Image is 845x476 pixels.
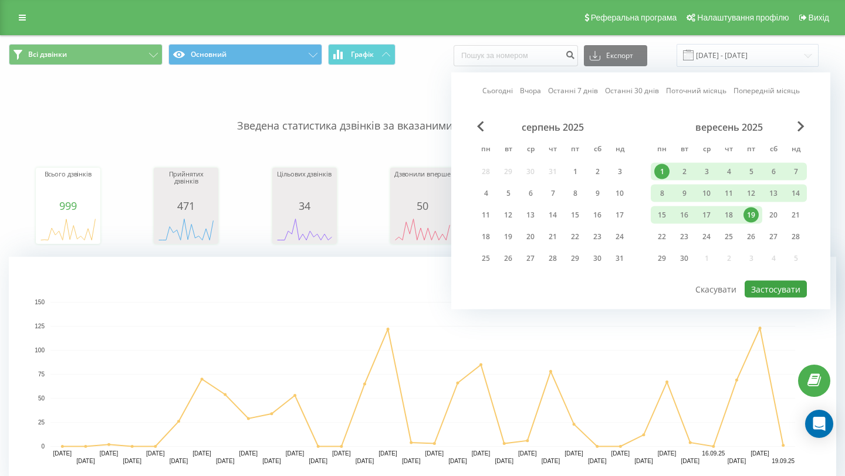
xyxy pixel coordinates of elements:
div: вт 9 вер 2025 р. [673,185,695,202]
div: нд 28 вер 2025 р. [785,228,807,246]
div: сб 23 серп 2025 р. [586,228,609,246]
div: 13 [766,186,781,201]
div: 11 [721,186,736,201]
a: Останні 30 днів [605,85,659,96]
div: чт 25 вер 2025 р. [718,228,740,246]
span: Next Month [797,121,805,132]
div: 1 [567,164,583,179]
div: пт 8 серп 2025 р. [564,185,586,202]
div: пн 1 вер 2025 р. [651,163,673,181]
div: 23 [677,229,692,244]
text: [DATE] [239,450,258,457]
text: [DATE] [634,458,653,464]
div: 31 [612,251,627,266]
text: 50 [38,395,45,402]
text: [DATE] [658,450,677,457]
text: [DATE] [565,450,583,457]
div: 24 [612,229,627,244]
div: 13 [523,208,538,223]
div: 12 [743,186,759,201]
div: сб 6 вер 2025 р. [762,163,785,181]
div: пт 5 вер 2025 р. [740,163,762,181]
text: [DATE] [495,458,513,464]
abbr: неділя [611,141,628,159]
svg: A chart. [275,212,334,247]
abbr: середа [522,141,539,159]
div: 2 [590,164,605,179]
div: Цільових дзвінків [275,171,334,200]
text: 16.09.25 [702,450,725,457]
a: Попередній місяць [734,85,800,96]
div: 27 [523,251,538,266]
div: нд 7 вер 2025 р. [785,163,807,181]
div: 16 [590,208,605,223]
div: ср 3 вер 2025 р. [695,163,718,181]
div: 8 [567,186,583,201]
text: [DATE] [332,450,351,457]
div: нд 17 серп 2025 р. [609,206,631,224]
div: Open Intercom Messenger [805,410,833,438]
div: Всього дзвінків [39,171,97,200]
div: Дзвонили вперше [393,171,452,200]
abbr: неділя [787,141,805,159]
div: 34 [275,200,334,212]
div: 8 [654,186,670,201]
div: 15 [654,208,670,223]
div: 15 [567,208,583,223]
div: пн 8 вер 2025 р. [651,185,673,202]
abbr: вівторок [499,141,517,159]
div: 4 [721,164,736,179]
div: 19 [743,208,759,223]
div: 23 [590,229,605,244]
text: [DATE] [425,450,444,457]
abbr: понеділок [477,141,495,159]
svg: A chart. [157,212,215,247]
div: 21 [788,208,803,223]
span: Previous Month [477,121,484,132]
text: [DATE] [611,450,630,457]
div: 18 [721,208,736,223]
div: вт 12 серп 2025 р. [497,206,519,224]
abbr: п’ятниця [566,141,584,159]
div: вт 26 серп 2025 р. [497,250,519,267]
div: вт 23 вер 2025 р. [673,228,695,246]
div: 10 [612,186,627,201]
div: сб 30 серп 2025 р. [586,250,609,267]
button: Всі дзвінки [9,44,163,65]
div: пт 1 серп 2025 р. [564,163,586,181]
div: 7 [545,186,560,201]
div: пн 4 серп 2025 р. [475,185,497,202]
div: серпень 2025 [475,121,631,133]
div: ср 13 серп 2025 р. [519,206,542,224]
div: 14 [545,208,560,223]
div: 28 [788,229,803,244]
div: 11 [478,208,494,223]
a: Вчора [520,85,541,96]
div: сб 16 серп 2025 р. [586,206,609,224]
div: 12 [501,208,516,223]
div: чт 21 серп 2025 р. [542,228,564,246]
span: Реферальна програма [591,13,677,22]
div: нд 3 серп 2025 р. [609,163,631,181]
div: 19 [501,229,516,244]
text: [DATE] [170,458,188,464]
text: 0 [41,443,45,450]
div: 7 [788,164,803,179]
abbr: вівторок [675,141,693,159]
div: 1 [654,164,670,179]
div: 20 [523,229,538,244]
div: Прийнятих дзвінків [157,171,215,200]
div: 25 [478,251,494,266]
text: [DATE] [681,458,699,464]
text: 100 [35,347,45,353]
div: 27 [766,229,781,244]
div: ср 17 вер 2025 р. [695,206,718,224]
div: пн 25 серп 2025 р. [475,250,497,267]
p: Зведена статистика дзвінків за вказаними фільтрами за обраний період [9,95,836,134]
div: сб 20 вер 2025 р. [762,206,785,224]
div: нд 14 вер 2025 р. [785,185,807,202]
text: [DATE] [518,450,537,457]
div: ср 20 серп 2025 р. [519,228,542,246]
text: [DATE] [123,458,141,464]
div: 14 [788,186,803,201]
